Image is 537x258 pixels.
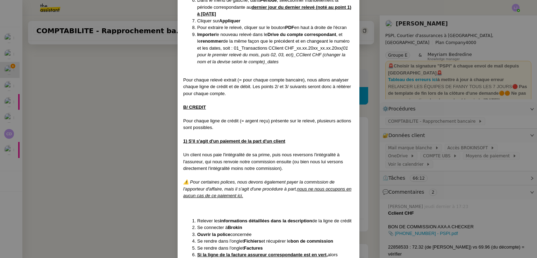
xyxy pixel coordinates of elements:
[183,151,354,172] div: Un client nous paie l'intégralité de sa prime, puis nous reversons l'intégralité à l'assureur, qu...
[197,252,328,257] u: Si la ligne de la facture assureur correspondante est en vert,
[285,25,294,30] strong: PDF
[197,17,354,24] li: Cliquer sur
[291,238,333,244] strong: bon de commission
[197,217,354,224] li: Relever les de la ligne de crédit
[183,179,351,198] em: ⚠️ Pour certaines polices, nous devons également payer la commission de l'apporteur d'affaire, ma...
[244,238,261,244] strong: Fichiers
[228,225,242,230] strong: Brokin
[219,18,241,23] strong: Appliquer
[183,117,354,131] div: Pour chaque ligne de crédit (= argent reçu) présente sur le relevé, plusieurs actions sont possib...
[197,245,354,252] li: Se rendre dans l'onglet
[201,38,223,44] strong: renommer
[197,32,216,37] strong: Importer
[197,5,351,17] u: dernier jour du dernier relevé (noté au point 1) à [DATE]
[183,105,206,110] u: B/ CREDIT
[183,138,285,144] u: 1) S'il s'agit d'un paiement de la part d'un client
[197,231,354,238] li: concernée
[244,245,263,251] strong: Factures
[220,218,312,223] strong: informations détaillées dans la description
[197,31,354,65] li: le nouveau relevé dans le , et le de la même façon que le précédent et en changeant le numéro et ...
[197,45,348,64] em: (01 pour le premier relevé du mois, puis 02, 03, ect)_CClient CHF (changer la nom et la devise se...
[197,24,354,31] li: Pour extraire le relevé, cliquer sur le bouton en haut à droite de l'écran
[183,77,354,97] div: Pour chaque relevé extrait (= pour chaque compte bancaire), nous allons analyser chaque ligne de ...
[267,32,336,37] strong: Drive du compte correspondant
[197,232,230,237] strong: Ouvrir la police
[197,238,354,245] li: Se rendre dans l'onglet et récupérer le
[197,224,354,231] li: Se connecter à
